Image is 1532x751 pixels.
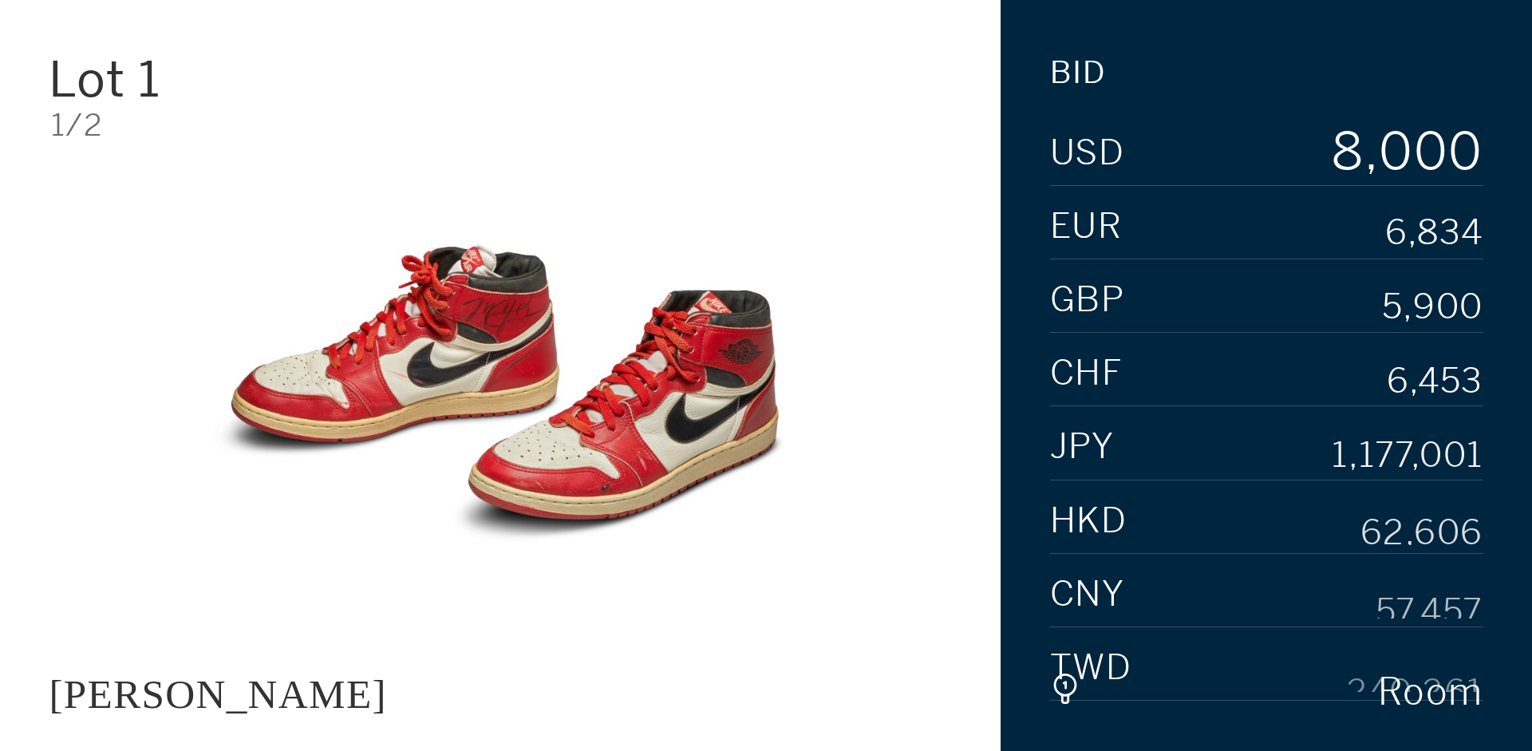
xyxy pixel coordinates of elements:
span: GBP [1050,283,1125,318]
div: 5,900 [1382,290,1483,325]
div: 0 [1448,126,1483,177]
div: [PERSON_NAME] [49,671,386,717]
div: 1,177,001 [1332,437,1483,472]
div: 6,834 [1385,216,1483,251]
div: 0 [1379,126,1414,177]
div: 240,261 [1346,658,1483,693]
span: CHF [1050,356,1123,391]
div: Lot 1 [49,55,349,104]
div: 57,457 [1376,584,1483,619]
div: 62,606 [1360,510,1483,545]
span: JPY [1050,429,1115,464]
div: 9 [1329,177,1364,228]
span: HKD [1050,504,1127,539]
span: TWD [1050,650,1132,686]
span: EUR [1050,209,1123,244]
div: Room [1080,674,1483,710]
img: JACQUES MAJORELLE [160,165,841,620]
div: 1/2 [51,110,952,140]
div: 6,453 [1387,363,1483,398]
span: CNY [1050,577,1125,612]
div: 8 [1329,126,1364,177]
div: 0 [1414,126,1449,177]
span: USD [1050,136,1125,171]
div: Bid [1050,57,1106,88]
